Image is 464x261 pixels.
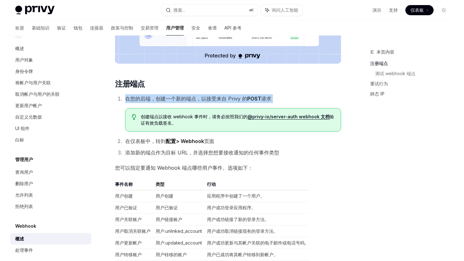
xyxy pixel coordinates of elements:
[208,25,217,30] font: 食谱
[10,134,91,146] a: 白标
[207,181,216,187] font: 行动
[156,252,187,257] font: 用户转移的账户
[207,228,278,234] font: 用户成功取消链接现有的登录方法。
[156,205,178,210] font: 用户已验证
[111,20,133,36] a: 政策与控制
[156,181,164,187] font: 类型
[15,80,51,85] font: 将帐户与用户关联
[15,91,60,97] font: 取消帐户与用户的关联
[166,20,184,36] a: 用户管理
[57,20,66,36] a: 验证
[32,20,49,36] a: 基础知识
[15,169,33,175] font: 查询用户
[115,181,133,187] font: 事件名称
[173,7,185,13] font: 搜索...
[115,165,253,171] font: 您可以指定要通知 Webhook 端点哪些用户事件。选项如下：
[15,25,24,30] font: 欢迎
[10,166,91,178] a: 查询用户
[261,4,303,16] button: 询问人工智能
[191,20,200,36] a: 安全
[111,25,133,30] font: 政策与控制
[370,91,384,96] font: 静态 IP
[261,95,271,102] font: 请求
[161,4,257,16] button: 搜索...⌘K
[389,7,398,13] a: 支持
[125,138,166,144] font: 在仪表板中，转到
[410,7,424,13] font: 仪表板
[10,201,91,212] a: 拒绝列表
[15,126,29,131] font: UI 组件
[74,20,82,36] a: 钱包
[156,228,202,234] font: 用户.unlinked_account
[115,217,142,222] font: 用户关联账户
[115,79,145,88] font: 注册端点
[115,193,133,199] font: 用户创建
[115,252,142,257] font: 用户转移账户
[248,114,330,119] font: @privy-io/server-auth webhook 文档
[74,25,82,30] font: 钱包
[115,205,137,210] font: 用户已验证
[10,123,91,134] a: UI 组件
[10,100,91,111] a: 更新用户帐户
[15,157,33,162] font: 管理用户
[224,20,242,36] a: API 参考
[15,20,24,36] a: 欢迎
[208,20,217,36] a: 食谱
[372,7,381,13] a: 演示
[141,25,158,30] font: 交易管理
[15,137,24,142] font: 白标
[207,240,309,245] font: 用户成功更新与其帐户关联的电子邮件或电话号码。
[10,66,91,77] a: 身份令牌
[10,178,91,189] a: 删除用户
[125,95,247,102] font: 在您的后端，创建一个新的端点，以接受来自 Privy 的
[141,114,248,119] font: 创建端点以接收 webhook 事件时，请务必按照我们的
[207,252,278,257] font: 用户已成功将其帐户转移到新帐户。
[10,43,91,54] a: 概述
[57,25,66,30] font: 验证
[15,114,42,120] font: 自定义元数据
[247,95,261,102] font: POST
[251,8,254,12] font: K
[10,245,91,256] a: 处理事件
[272,7,298,13] font: 询问人工智能
[207,193,265,199] font: 应用程序中创建了一个用户。
[370,89,454,99] a: 静态 IP
[15,69,33,74] font: 身份令牌
[377,49,394,55] font: 本页内容
[15,223,36,229] font: Webhook
[115,240,142,245] font: 用户更新帐户
[115,228,151,234] font: 用户取消关联账户
[375,69,454,79] a: 测试 webhook 端点
[207,205,256,210] font: 用户成功登录应用程序。
[32,25,49,30] font: 基础知识
[156,240,202,245] font: 用户.updated_account
[204,138,214,144] font: 页面
[166,25,184,30] font: 用户管理
[156,217,182,222] font: 用户链接账户
[10,189,91,201] a: 允许列表
[10,88,91,100] a: 取消帐户与用户的关联
[15,103,42,108] font: 更新用户帐户
[370,81,388,86] font: 重试行为
[90,20,103,36] a: 连接器
[90,25,103,30] font: 连接器
[10,54,91,66] a: 用户对象
[15,236,24,241] font: 概述
[15,46,24,51] font: 概述
[207,217,269,222] font: 用户成功链接了新的登录方法。
[370,58,454,69] a: 注册端点
[166,138,204,144] font: 配置> Webhook
[191,25,200,30] font: 安全
[141,20,158,36] a: 交易管理
[10,111,91,123] a: 自定义元数据
[15,247,33,253] font: 处理事件
[15,192,33,198] font: 允许列表
[15,6,55,15] img: 灯光标志
[15,181,33,186] font: 删除用户
[405,5,434,15] a: 仪表板
[132,114,136,120] svg: 提示
[15,204,33,209] font: 拒绝列表
[370,79,454,89] a: 重试行为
